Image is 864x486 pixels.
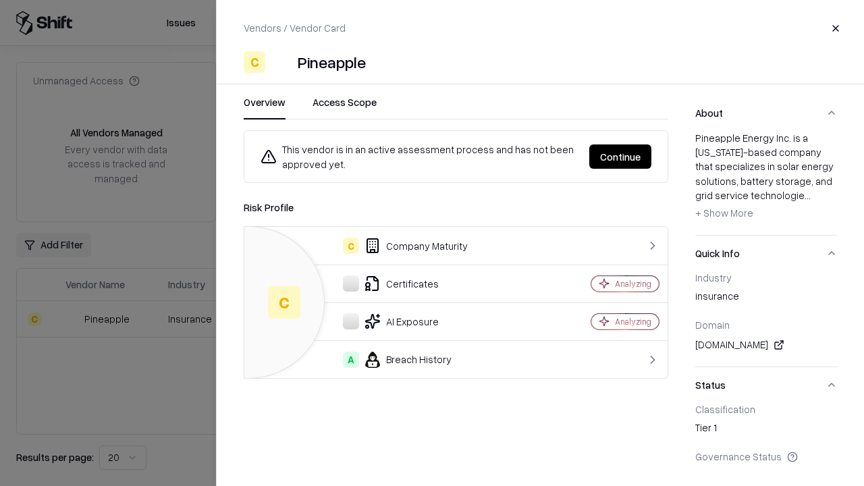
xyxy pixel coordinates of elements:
span: + Show More [695,207,753,219]
div: C [343,238,359,254]
img: Pineapple [271,51,292,73]
div: Domain [695,319,837,331]
button: Access Scope [313,95,377,119]
div: Pineapple Energy Inc. is a [US_STATE]-based company that specializes in solar energy solutions, b... [695,131,837,224]
p: Vendors / Vendor Card [244,21,346,35]
div: Analyzing [615,278,651,290]
button: Status [695,367,837,403]
div: [DOMAIN_NAME] [695,337,837,353]
div: AI Exposure [255,313,544,329]
span: ... [805,189,811,201]
button: Quick Info [695,236,837,271]
button: Overview [244,95,286,119]
div: Certificates [255,275,544,292]
div: About [695,131,837,235]
div: insurance [695,289,837,308]
div: A [343,352,359,368]
div: Quick Info [695,271,837,367]
div: Company Maturity [255,238,544,254]
div: Governance Status [695,450,837,462]
div: This vendor is in an active assessment process and has not been approved yet. [261,142,578,171]
button: + Show More [695,202,753,224]
div: Pineapple [298,51,366,73]
div: Risk Profile [244,199,668,215]
div: Breach History [255,352,544,368]
div: C [244,51,265,73]
div: Analyzing [615,316,651,327]
div: Tier 1 [695,421,837,439]
div: Classification [695,403,837,415]
button: Continue [589,144,651,169]
div: Industry [695,271,837,283]
button: About [695,95,837,131]
div: C [268,286,300,319]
